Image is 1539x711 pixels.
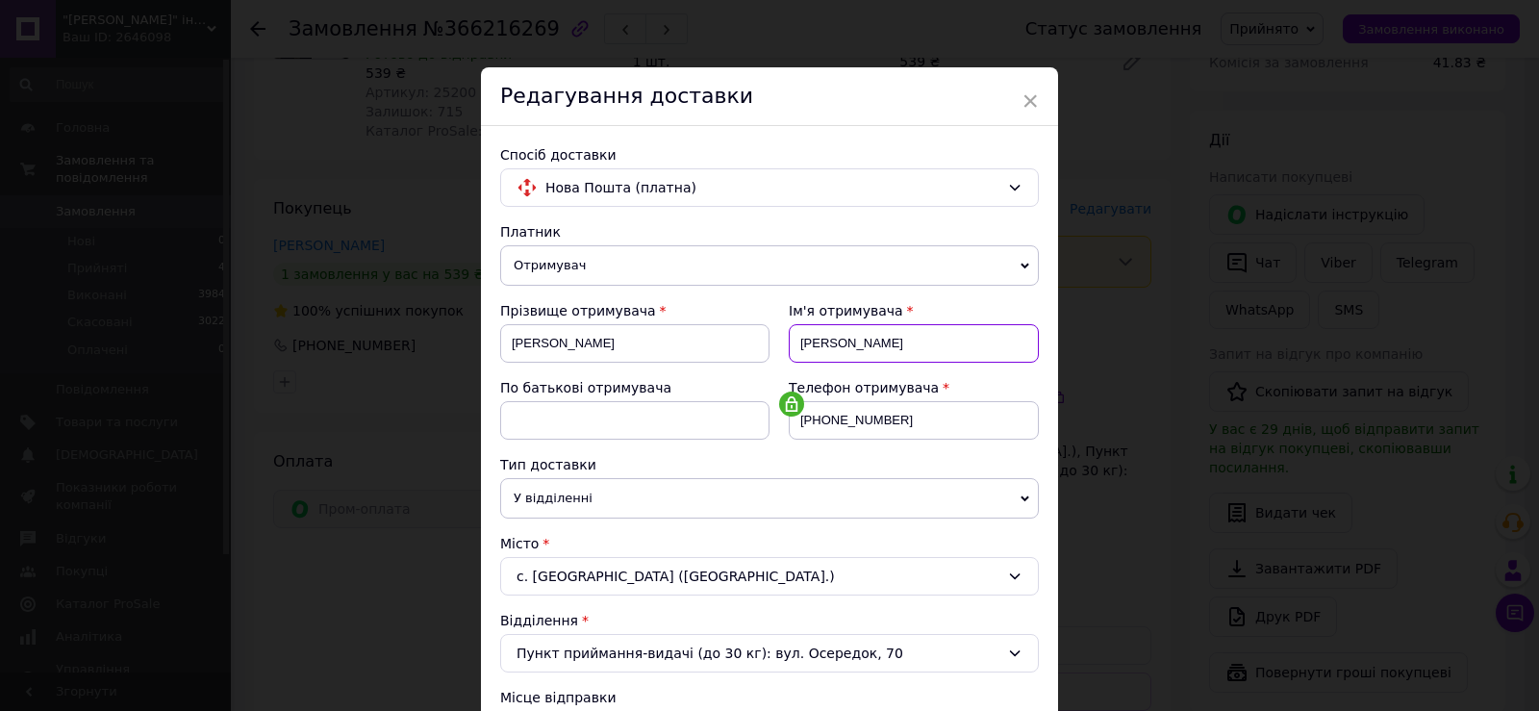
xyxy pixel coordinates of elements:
[500,457,596,472] span: Тип доставки
[500,478,1039,519] span: У відділенні
[500,557,1039,596] div: с. [GEOGRAPHIC_DATA] ([GEOGRAPHIC_DATA].)
[500,245,1039,286] span: Отримувач
[500,611,1039,630] div: Відділення
[500,303,656,318] span: Прізвище отримувача
[500,690,617,705] span: Місце відправки
[500,634,1039,673] div: Пункт приймання-видачі (до 30 кг): вул. Осередок, 70
[789,401,1039,440] input: +380
[481,67,1058,126] div: Редагування доставки
[500,224,561,240] span: Платник
[500,145,1039,165] div: Спосіб доставки
[1022,85,1039,117] span: ×
[500,534,1039,553] div: Місто
[789,380,939,395] span: Телефон отримувача
[545,177,999,198] span: Нова Пошта (платна)
[789,303,903,318] span: Ім'я отримувача
[500,380,671,395] span: По батькові отримувача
